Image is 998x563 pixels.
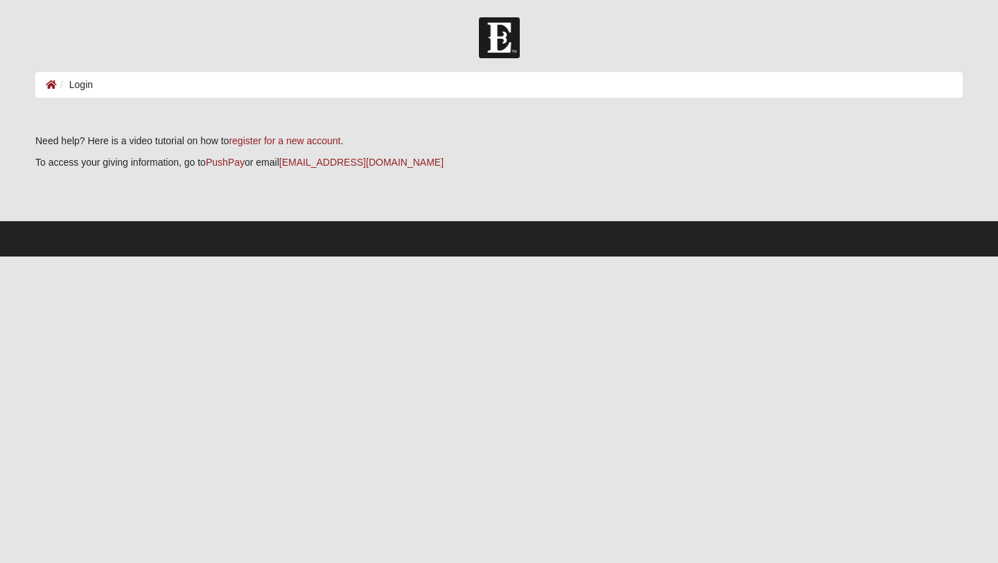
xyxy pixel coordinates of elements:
[229,135,340,146] a: register for a new account
[206,157,245,168] a: PushPay
[479,17,520,58] img: Church of Eleven22 Logo
[35,134,963,148] p: Need help? Here is a video tutorial on how to .
[57,78,93,92] li: Login
[279,157,444,168] a: [EMAIL_ADDRESS][DOMAIN_NAME]
[35,155,963,170] p: To access your giving information, go to or email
